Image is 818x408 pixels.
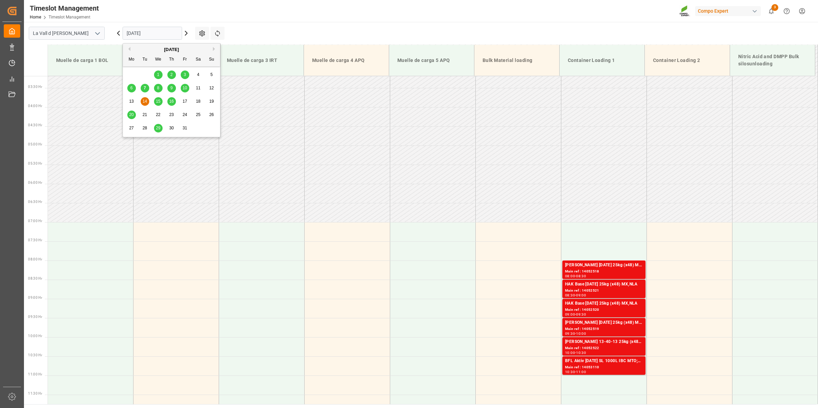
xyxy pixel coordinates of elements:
span: 26 [209,112,214,117]
span: 18 [196,99,200,104]
div: Fr [181,55,189,64]
span: 10:00 Hr [28,334,42,338]
div: - [575,370,576,373]
div: Sa [194,55,203,64]
span: 8 [157,86,159,90]
div: Bulk Material loading [480,54,554,67]
span: 10:30 Hr [28,353,42,357]
span: 31 [182,126,187,130]
button: Previous Month [126,47,130,51]
span: 28 [142,126,147,130]
span: 23 [169,112,174,117]
span: 19 [209,99,214,104]
div: We [154,55,163,64]
div: Choose Monday, October 6th, 2025 [127,84,136,92]
span: 1 [157,72,159,77]
div: Container Loading 1 [565,54,639,67]
div: [PERSON_NAME] 13-40-13 25kg (x48) MX,NLA [565,339,643,345]
span: 04:30 Hr [28,123,42,127]
span: 08:30 Hr [28,277,42,280]
div: 08:30 [576,275,586,278]
div: Choose Sunday, October 26th, 2025 [207,111,216,119]
span: 14 [142,99,147,104]
span: 16 [169,99,174,104]
span: 05:30 Hr [28,162,42,165]
div: HAK Base [DATE] 25kg (x48) MX,NLA [565,281,643,288]
div: 09:00 [576,294,586,297]
div: month 2025-10 [125,68,218,135]
span: 05:00 Hr [28,142,42,146]
div: Mo [127,55,136,64]
input: DD.MM.YYYY [123,27,182,40]
div: Choose Thursday, October 30th, 2025 [167,124,176,132]
input: Type to search/select [29,27,105,40]
span: 4 [197,72,200,77]
div: - [575,294,576,297]
button: show 3 new notifications [764,3,779,19]
div: 10:30 [576,351,586,354]
span: 09:00 Hr [28,296,42,299]
div: - [575,332,576,335]
div: Choose Wednesday, October 1st, 2025 [154,71,163,79]
img: Screenshot%202023-09-29%20at%2010.02.21.png_1712312052.png [679,5,690,17]
span: 3 [771,4,778,11]
span: 2 [170,72,173,77]
div: Choose Friday, October 31st, 2025 [181,124,189,132]
div: Muelle de carga 1 BOL [53,54,128,67]
span: 30 [169,126,174,130]
div: 09:00 [565,313,575,316]
div: Muelle de carga 4 APQ [309,54,383,67]
div: Choose Saturday, October 4th, 2025 [194,71,203,79]
span: 06:30 Hr [28,200,42,204]
div: Choose Saturday, October 25th, 2025 [194,111,203,119]
div: Su [207,55,216,64]
div: Nitric Acid and DMPP Bulk silosunloading [736,50,809,70]
div: Choose Wednesday, October 8th, 2025 [154,84,163,92]
div: Main ref : 14052519 [565,326,643,332]
div: Choose Saturday, October 11th, 2025 [194,84,203,92]
span: 7 [144,86,146,90]
div: Main ref : 14052520 [565,307,643,313]
div: Choose Thursday, October 2nd, 2025 [167,71,176,79]
div: Main ref : 14053110 [565,365,643,370]
div: 09:30 [565,332,575,335]
div: Container Loading 2 [650,54,724,67]
span: 20 [129,112,133,117]
div: Choose Saturday, October 18th, 2025 [194,97,203,106]
div: Main ref : 14052521 [565,288,643,294]
div: Choose Thursday, October 23rd, 2025 [167,111,176,119]
span: 07:30 Hr [28,238,42,242]
div: 08:30 [565,294,575,297]
span: 27 [129,126,133,130]
span: 08:00 Hr [28,257,42,261]
div: Timeslot Management [30,3,99,13]
span: 09:30 Hr [28,315,42,319]
div: 08:00 [565,275,575,278]
span: 04:00 Hr [28,104,42,108]
span: 21 [142,112,147,117]
div: Choose Friday, October 3rd, 2025 [181,71,189,79]
div: [DATE] [123,46,220,53]
span: 11:00 Hr [28,372,42,376]
div: Choose Thursday, October 16th, 2025 [167,97,176,106]
div: [PERSON_NAME] [DATE] 25kg (x48) MX+NLA UN [565,319,643,326]
div: [PERSON_NAME] [DATE] 25kg (x48) MX+NLA UN [565,262,643,269]
div: 10:00 [576,332,586,335]
span: 03:30 Hr [28,85,42,89]
div: 11:00 [576,370,586,373]
span: 10 [182,86,187,90]
div: Choose Monday, October 20th, 2025 [127,111,136,119]
button: open menu [92,28,102,39]
div: HAK Base [DATE] 25kg (x48) MX,NLA [565,300,643,307]
a: Home [30,15,41,20]
div: Choose Tuesday, October 21st, 2025 [141,111,149,119]
button: Compo Expert [695,4,764,17]
span: 13 [129,99,133,104]
span: 25 [196,112,200,117]
span: 15 [156,99,160,104]
div: 10:00 [565,351,575,354]
span: 5 [210,72,213,77]
div: Choose Monday, October 13th, 2025 [127,97,136,106]
span: 11:30 Hr [28,392,42,395]
div: - [575,313,576,316]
